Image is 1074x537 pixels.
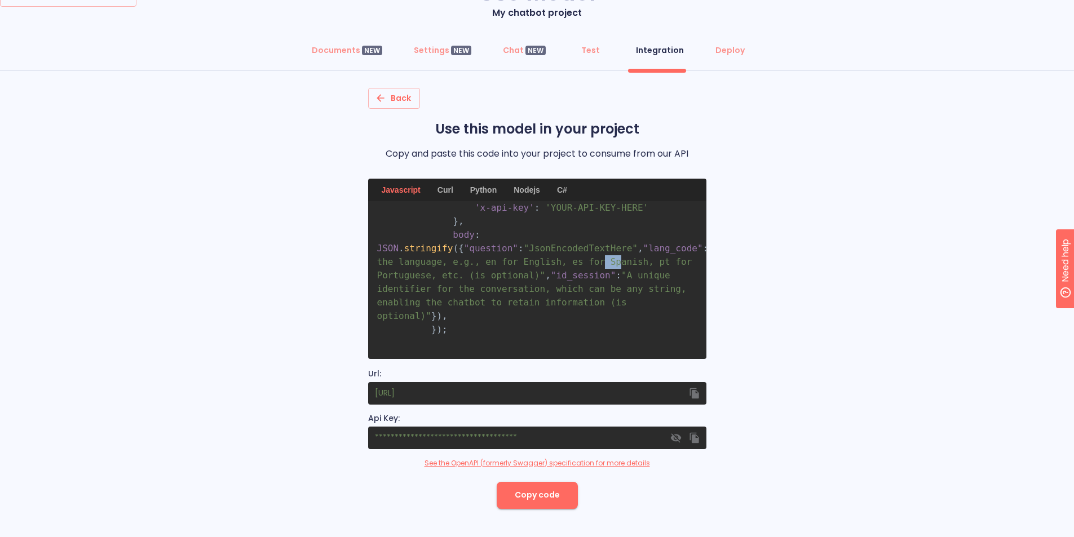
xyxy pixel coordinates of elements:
[475,202,534,213] span: 'x-api-key'
[377,243,399,254] span: JSON
[464,243,518,254] span: "question"
[368,368,706,380] p: Url :
[368,412,706,424] p: Api Key :
[436,310,442,321] span: )
[368,120,706,138] p: Use this model in your project
[638,243,643,254] span: ,
[399,243,404,254] span: .
[377,91,411,105] span: Back
[453,216,458,227] span: }
[453,243,458,254] span: (
[458,243,464,254] span: {
[377,243,774,281] span: "Represents the language, e.g., en for English, es for Spanish, pt for Portuguese, etc. (is optio...
[503,45,546,56] div: Chat
[475,229,480,240] span: :
[375,179,427,201] div: Javascript
[643,243,703,254] span: "lang_code"
[550,179,574,201] div: C#
[518,243,524,254] span: :
[442,310,448,321] span: ,
[368,147,706,161] p: Copy and paste this code into your project to consume from our API
[431,179,460,201] div: Curl
[362,46,382,56] div: NEW
[515,488,560,502] span: Copy code
[431,310,437,321] span: }
[458,216,464,227] span: ,
[636,45,684,56] div: Integration
[551,270,616,281] span: "id_session"
[425,458,650,468] a: See the OpenAPI (formerly Swagger) specification for more details
[368,88,420,109] button: Back
[524,243,638,254] span: "JsonEncodedTextHere"
[688,432,700,443] button: Copy
[688,387,700,398] button: Copy
[463,179,503,201] div: Python
[616,270,621,281] span: :
[497,482,578,509] button: Copy code
[581,45,600,56] div: Test
[312,45,382,56] div: Documents
[525,46,546,56] div: NEW
[507,179,547,201] div: Nodejs
[453,229,475,240] span: body
[375,387,681,399] p: [URL]
[26,3,69,16] span: Need help
[545,202,648,213] span: 'YOUR-API-KEY-HERE'
[414,45,471,56] div: Settings
[436,324,442,335] span: )
[377,270,692,321] span: "A unique identifier for the conversation, which can be any string, enabling the chatbot to retai...
[442,324,448,335] span: ;
[715,45,745,56] div: Deploy
[703,243,709,254] span: :
[404,243,453,254] span: stringify
[545,270,551,281] span: ,
[431,324,437,335] span: }
[534,202,540,213] span: :
[451,46,471,56] div: NEW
